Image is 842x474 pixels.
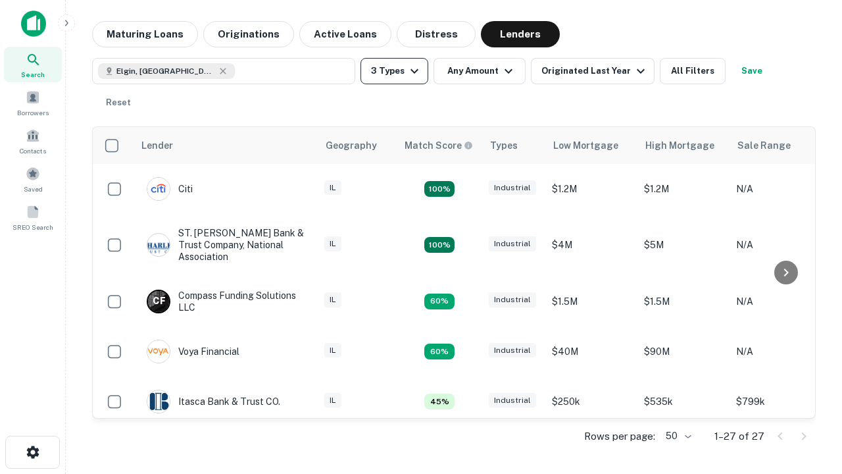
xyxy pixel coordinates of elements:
div: ST. [PERSON_NAME] Bank & Trust Company, National Association [147,227,305,263]
button: All Filters [660,58,726,84]
div: Matching Properties: 4, hasApolloMatch: undefined [424,344,455,359]
img: picture [147,340,170,363]
button: Any Amount [433,58,526,84]
p: Rows per page: [584,429,655,444]
button: Originated Last Year [531,58,655,84]
img: capitalize-icon.png [21,11,46,37]
div: Geography [326,138,377,153]
div: Industrial [489,180,536,196]
div: Originated Last Year [541,63,649,79]
div: Lender [141,138,173,153]
a: Search [4,47,62,82]
div: Industrial [489,393,536,408]
td: $535k [637,377,730,427]
a: Saved [4,161,62,197]
div: Matching Properties: 8, hasApolloMatch: undefined [424,181,455,197]
span: SREO Search [12,222,53,232]
button: Originations [203,21,294,47]
div: IL [324,236,341,251]
th: Lender [134,127,318,164]
td: $1.2M [637,164,730,214]
td: $1.5M [637,276,730,327]
div: Matching Properties: 3, hasApolloMatch: undefined [424,394,455,409]
span: Saved [24,184,43,194]
h6: Match Score [405,138,470,153]
div: Matching Properties: 12, hasApolloMatch: undefined [424,237,455,253]
div: 50 [660,427,693,446]
th: Types [482,127,545,164]
button: Lenders [481,21,560,47]
span: Search [21,69,45,80]
button: Reset [97,90,139,116]
div: Compass Funding Solutions LLC [147,290,305,313]
div: High Mortgage [645,138,714,153]
span: Elgin, [GEOGRAPHIC_DATA], [GEOGRAPHIC_DATA] [116,65,215,77]
a: Contacts [4,123,62,159]
td: $40M [545,327,637,377]
td: $5M [637,214,730,276]
div: Citi [147,177,193,201]
div: IL [324,180,341,196]
button: Save your search to get updates of matches that match your search criteria. [731,58,773,84]
a: Borrowers [4,85,62,120]
th: Geography [318,127,397,164]
div: Low Mortgage [553,138,618,153]
div: Voya Financial [147,340,239,363]
iframe: Chat Widget [776,369,842,432]
button: Distress [397,21,476,47]
img: picture [147,234,170,256]
span: Borrowers [17,107,49,118]
p: C F [153,294,165,308]
div: IL [324,343,341,358]
button: Maturing Loans [92,21,198,47]
img: picture [147,390,170,413]
div: IL [324,292,341,307]
div: IL [324,393,341,408]
td: $1.2M [545,164,637,214]
td: $4M [545,214,637,276]
button: Elgin, [GEOGRAPHIC_DATA], [GEOGRAPHIC_DATA] [92,58,355,84]
td: $90M [637,327,730,377]
a: SREO Search [4,199,62,235]
div: Sale Range [737,138,791,153]
p: 1–27 of 27 [714,429,764,444]
th: Capitalize uses an advanced AI algorithm to match your search with the best lender. The match sco... [397,127,482,164]
div: Industrial [489,236,536,251]
div: Types [490,138,518,153]
img: picture [147,178,170,200]
div: Industrial [489,343,536,358]
div: Matching Properties: 4, hasApolloMatch: undefined [424,294,455,309]
div: Itasca Bank & Trust CO. [147,390,280,413]
th: Low Mortgage [545,127,637,164]
button: Active Loans [299,21,391,47]
div: Industrial [489,292,536,307]
span: Contacts [20,145,46,156]
button: 3 Types [360,58,428,84]
td: $1.5M [545,276,637,327]
div: Capitalize uses an advanced AI algorithm to match your search with the best lender. The match sco... [405,138,473,153]
th: High Mortgage [637,127,730,164]
td: $250k [545,377,637,427]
